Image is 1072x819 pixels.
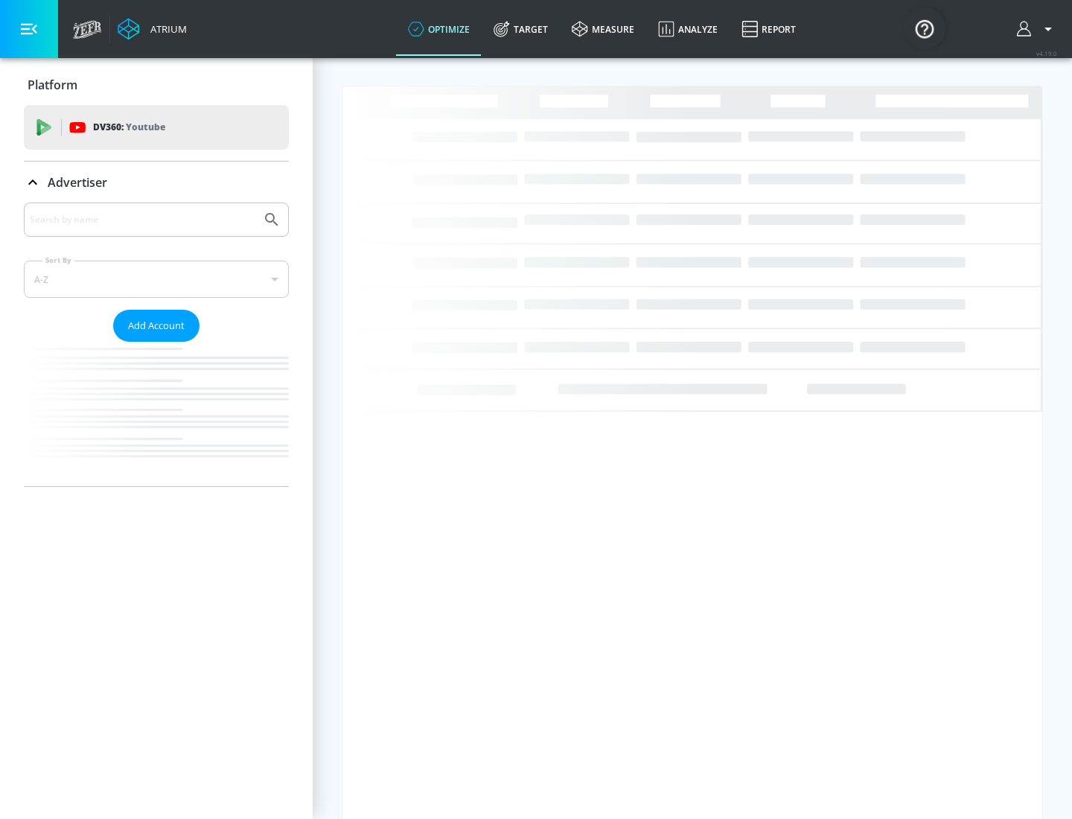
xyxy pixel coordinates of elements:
[126,119,165,135] p: Youtube
[93,119,165,136] p: DV360:
[144,22,187,36] div: Atrium
[24,64,289,106] div: Platform
[904,7,945,49] button: Open Resource Center
[30,210,255,229] input: Search by name
[42,255,74,265] label: Sort By
[24,261,289,298] div: A-Z
[128,317,185,334] span: Add Account
[28,77,77,93] p: Platform
[113,310,200,342] button: Add Account
[118,18,187,40] a: Atrium
[730,2,808,56] a: Report
[48,174,107,191] p: Advertiser
[646,2,730,56] a: Analyze
[24,342,289,486] nav: list of Advertiser
[1036,49,1057,57] span: v 4.19.0
[396,2,482,56] a: optimize
[24,162,289,203] div: Advertiser
[24,203,289,486] div: Advertiser
[560,2,646,56] a: measure
[482,2,560,56] a: Target
[24,105,289,150] div: DV360: Youtube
